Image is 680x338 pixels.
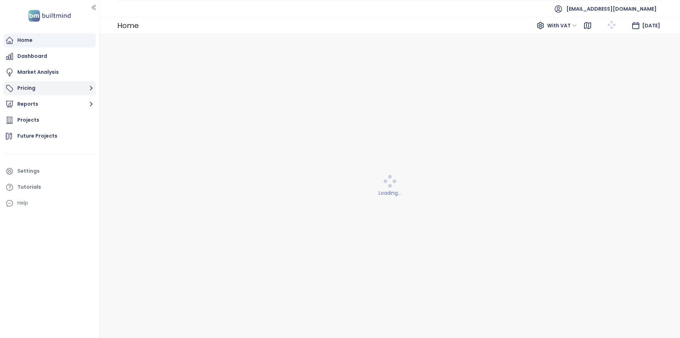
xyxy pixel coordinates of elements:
[17,132,57,140] div: Future Projects
[566,0,657,17] span: [EMAIL_ADDRESS][DOMAIN_NAME]
[4,97,96,111] button: Reports
[4,81,96,95] button: Pricing
[17,68,59,77] div: Market Analysis
[17,199,28,207] div: Help
[4,164,96,178] a: Settings
[17,183,41,192] div: Tutorials
[547,20,577,31] span: With VAT
[4,65,96,79] a: Market Analysis
[4,33,96,48] a: Home
[104,189,676,197] div: Loading...
[17,36,33,45] div: Home
[4,49,96,63] a: Dashboard
[117,18,139,33] div: Home
[642,22,660,29] span: [DATE]
[17,167,40,176] div: Settings
[4,180,96,194] a: Tutorials
[4,129,96,143] a: Future Projects
[4,113,96,127] a: Projects
[26,9,73,23] img: logo
[17,52,47,61] div: Dashboard
[4,196,96,210] div: Help
[17,116,39,124] div: Projects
